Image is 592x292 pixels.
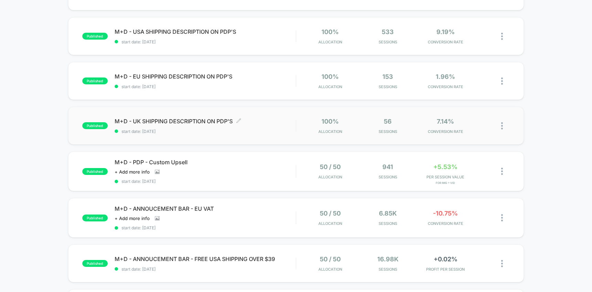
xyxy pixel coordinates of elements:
span: Allocation [318,40,342,44]
span: M+D - EU SHIPPING DESCRIPTION ON PDP'S [115,73,296,80]
span: 50 / 50 [320,255,341,263]
span: M+D - UK SHIPPING DESCRIPTION ON PDP'S [115,118,296,125]
span: CONVERSION RATE [419,84,473,89]
span: 153 [382,73,393,80]
img: close [501,214,503,221]
span: start date: [DATE] [115,267,296,272]
span: published [82,122,108,129]
span: published [82,33,108,40]
span: 7.14% [437,118,454,125]
span: start date: [DATE] [115,84,296,89]
span: published [82,260,108,267]
span: CONVERSION RATE [419,40,473,44]
span: + Add more info [115,216,150,221]
span: start date: [DATE] [115,39,296,44]
span: 50 / 50 [320,210,341,217]
span: 9.19% [436,28,455,35]
span: Sessions [361,267,415,272]
span: 56 [384,118,392,125]
span: PROFIT PER SESSION [419,267,473,272]
span: M+D - USA SHIPPING DESCRIPTION ON PDP'S [115,28,296,35]
span: +0.02% [434,255,457,263]
span: M+D - ANNOUCEMENT BAR - FREE USA SHIPPING OVER $39 [115,255,296,262]
span: 1.96% [436,73,455,80]
span: Allocation [318,267,342,272]
span: Allocation [318,221,342,226]
span: 50 / 50 [320,163,341,170]
span: for Img > vid [419,181,473,185]
span: -10.75% [433,210,458,217]
span: M+D - PDP - Custom Upsell [115,159,296,166]
span: +5.53% [433,163,457,170]
span: Sessions [361,221,415,226]
img: close [501,33,503,40]
img: close [501,122,503,129]
span: CONVERSION RATE [419,129,473,134]
span: 100% [321,73,339,80]
span: Sessions [361,175,415,179]
img: close [501,260,503,267]
span: start date: [DATE] [115,225,296,230]
span: start date: [DATE] [115,129,296,134]
img: close [501,168,503,175]
span: 16.98k [377,255,399,263]
span: 941 [382,163,393,170]
span: 6.85k [379,210,397,217]
span: published [82,77,108,84]
span: published [82,215,108,221]
span: Allocation [318,175,342,179]
span: Sessions [361,84,415,89]
span: PER SESSION VALUE [419,175,473,179]
span: 533 [382,28,394,35]
img: close [501,77,503,85]
span: Sessions [361,129,415,134]
span: 100% [321,28,339,35]
span: start date: [DATE] [115,179,296,184]
span: Sessions [361,40,415,44]
span: M+D - ANNOUCEMENT BAR - EU VAT [115,205,296,212]
span: Allocation [318,129,342,134]
span: published [82,168,108,175]
span: 100% [321,118,339,125]
span: Allocation [318,84,342,89]
span: + Add more info [115,169,150,175]
span: CONVERSION RATE [419,221,473,226]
